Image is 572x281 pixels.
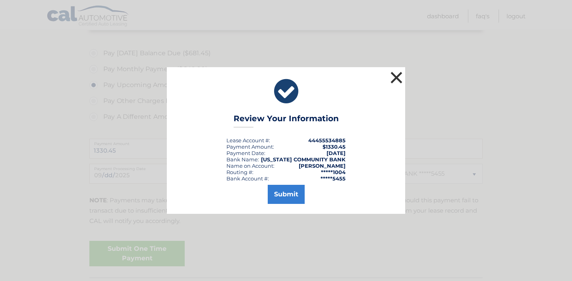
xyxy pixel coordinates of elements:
[234,114,339,128] h3: Review Your Information
[226,156,259,163] div: Bank Name:
[226,163,274,169] div: Name on Account:
[308,137,346,143] strong: 44455534885
[226,169,253,175] div: Routing #:
[226,175,269,182] div: Bank Account #:
[323,143,346,150] span: $1330.45
[226,137,270,143] div: Lease Account #:
[327,150,346,156] span: [DATE]
[261,156,346,163] strong: [US_STATE] COMMUNITY BANK
[226,150,264,156] span: Payment Date
[388,70,404,85] button: ×
[226,143,274,150] div: Payment Amount:
[268,185,305,204] button: Submit
[299,163,346,169] strong: [PERSON_NAME]
[226,150,265,156] div: :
